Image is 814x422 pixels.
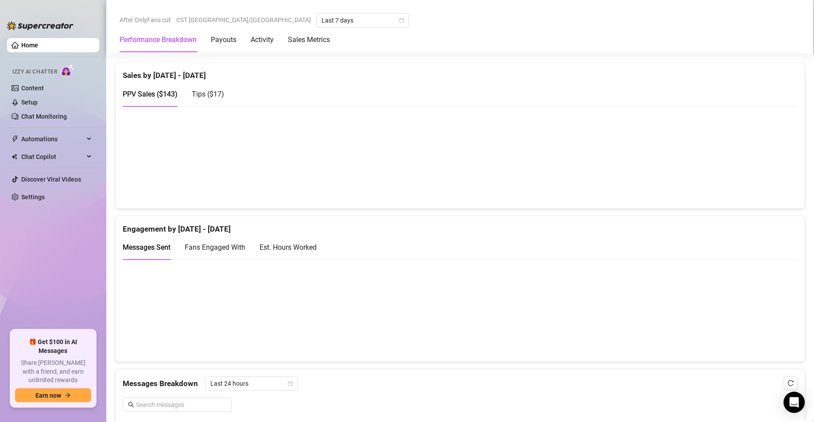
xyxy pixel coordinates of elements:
[210,377,293,391] span: Last 24 hours
[322,14,404,27] span: Last 7 days
[7,21,74,30] img: logo-BBDzfeDw.svg
[788,380,794,387] span: reload
[15,388,91,403] button: Earn nowarrow-right
[136,400,226,410] input: Search messages
[211,35,236,45] div: Payouts
[128,402,134,408] span: search
[21,150,84,164] span: Chat Copilot
[288,381,293,387] span: calendar
[21,99,38,106] a: Setup
[21,132,84,146] span: Automations
[35,392,61,399] span: Earn now
[288,35,330,45] div: Sales Metrics
[123,377,798,391] div: Messages Breakdown
[784,392,805,413] div: Open Intercom Messenger
[123,63,798,82] div: Sales by [DATE] - [DATE]
[251,35,274,45] div: Activity
[65,392,71,399] span: arrow-right
[176,13,311,27] span: CST [GEOGRAPHIC_DATA]/[GEOGRAPHIC_DATA]
[61,64,74,77] img: AI Chatter
[21,85,44,92] a: Content
[399,18,404,23] span: calendar
[123,217,798,236] div: Engagement by [DATE] - [DATE]
[12,68,57,76] span: Izzy AI Chatter
[12,136,19,143] span: thunderbolt
[21,176,81,183] a: Discover Viral Videos
[21,194,45,201] a: Settings
[15,359,91,385] span: Share [PERSON_NAME] with a friend, and earn unlimited rewards
[21,42,38,49] a: Home
[185,244,245,252] span: Fans Engaged With
[120,35,197,45] div: Performance Breakdown
[15,338,91,355] span: 🎁 Get $100 in AI Messages
[123,244,171,252] span: Messages Sent
[12,154,17,160] img: Chat Copilot
[123,90,178,99] span: PPV Sales ( $143 )
[192,90,224,99] span: Tips ( $17 )
[21,113,67,120] a: Chat Monitoring
[120,13,171,27] span: After OnlyFans cut
[260,242,317,253] div: Est. Hours Worked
